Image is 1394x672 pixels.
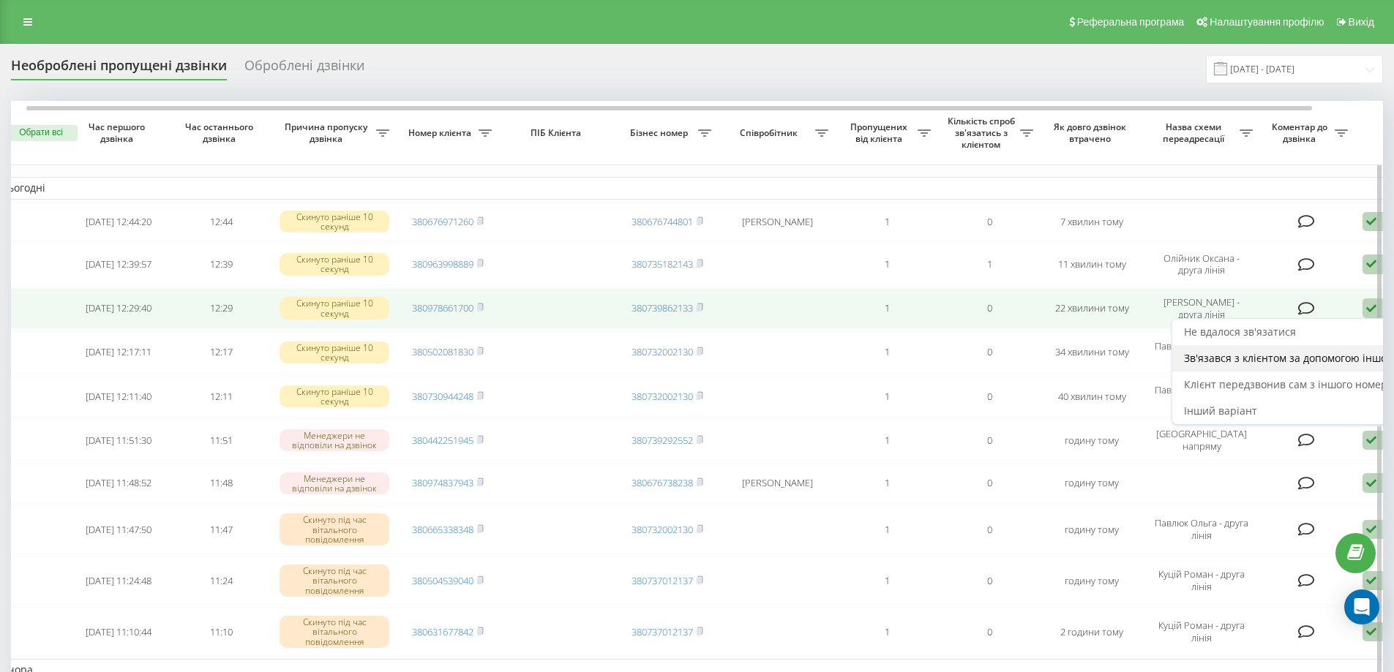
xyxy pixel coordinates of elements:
button: Обрати всі [4,125,78,141]
span: Пропущених від клієнта [843,121,918,144]
a: 380676971260 [412,215,473,228]
td: 22 хвилини тому [1041,288,1143,329]
td: [DATE] 11:10:44 [67,608,170,656]
td: [PERSON_NAME] [719,203,836,241]
div: Необроблені пропущені дзвінки [11,58,227,80]
a: 380631677842 [412,625,473,638]
td: 0 [938,608,1041,656]
td: 11:48 [170,464,272,502]
a: 380974837943 [412,476,473,489]
td: 0 [938,420,1041,461]
a: 380676738238 [632,476,693,489]
div: Оброблені дзвінки [244,58,364,80]
span: Час останнього дзвінка [181,121,261,144]
span: Назва схеми переадресації [1150,121,1240,144]
td: годину тому [1041,505,1143,554]
td: 12:44 [170,203,272,241]
div: Скинуто під час вітального повідомлення [280,513,389,545]
span: Кількість спроб зв'язатись з клієнтом [945,116,1020,150]
a: 380737012137 [632,625,693,638]
td: Павлюк Ольга - друга лінія [1143,505,1260,554]
td: 11:24 [170,556,272,605]
td: Павлюк Ольга - друга лінія [1143,332,1260,373]
a: 380732002130 [632,345,693,358]
td: 0 [938,464,1041,502]
td: годину тому [1041,420,1143,461]
td: [DATE] 12:39:57 [67,243,170,284]
div: Скинуто раніше 10 секунд [280,253,389,275]
a: 380730944248 [412,390,473,403]
span: Коментар до дзвінка [1267,121,1335,144]
td: [DATE] 11:51:30 [67,420,170,461]
div: Скинуто раніше 10 секунд [280,211,389,233]
div: Скинуто раніше 10 секунд [280,297,389,319]
td: 0 [938,505,1041,554]
td: 40 хвилин тому [1041,376,1143,417]
td: 11:10 [170,608,272,656]
td: 2 години тому [1041,608,1143,656]
div: Скинуто під час вітального повідомлення [280,616,389,648]
td: 1 [836,243,938,284]
td: [DATE] 11:24:48 [67,556,170,605]
td: 1 [836,556,938,605]
a: 380502081830 [412,345,473,358]
td: 0 [938,288,1041,329]
a: 380978661700 [412,301,473,314]
td: 12:39 [170,243,272,284]
td: 34 хвилини тому [1041,332,1143,373]
span: Вихід [1349,16,1374,28]
span: Реферальна програма [1077,16,1185,28]
td: 1 [938,243,1041,284]
td: годину тому [1041,464,1143,502]
td: 1 [836,464,938,502]
div: Менеджери не відповіли на дзвінок [280,429,389,451]
span: Не вдалося зв'язатися [1184,325,1296,339]
td: [DATE] 11:48:52 [67,464,170,502]
a: 380739292552 [632,434,693,447]
td: 12:29 [170,288,272,329]
div: Скинуто під час вітального повідомлення [280,565,389,597]
td: [DATE] 11:47:50 [67,505,170,554]
a: 380732002130 [632,523,693,536]
a: 380732002130 [632,390,693,403]
td: 11:47 [170,505,272,554]
span: Налаштування профілю [1210,16,1324,28]
a: 380735182143 [632,257,693,271]
a: 380504539040 [412,574,473,587]
td: [DATE] 12:29:40 [67,288,170,329]
td: [DATE] 12:11:40 [67,376,170,417]
td: 11 хвилин тому [1041,243,1143,284]
td: 12:11 [170,376,272,417]
td: 1 [836,203,938,241]
td: Куцій Роман - друга лінія [1143,608,1260,656]
td: [DATE] 12:44:20 [67,203,170,241]
td: 1 [836,420,938,461]
td: [PERSON_NAME] - друга лінія [1143,288,1260,329]
span: Причина пропуску дзвінка [280,121,376,144]
a: 380739862133 [632,301,693,314]
td: Куцій Роман - друга лінія [1143,556,1260,605]
div: Скинуто раніше 10 секунд [280,385,389,407]
td: Олійник Оксана - друга лінія [1143,243,1260,284]
div: Open Intercom Messenger [1344,589,1379,624]
td: 11:51 [170,420,272,461]
td: 0 [938,556,1041,605]
td: 1 [836,288,938,329]
div: Скинуто раніше 10 секунд [280,341,389,363]
span: Час першого дзвінка [79,121,158,144]
a: 380442251945 [412,434,473,447]
a: 380737012137 [632,574,693,587]
td: [DATE] 12:17:11 [67,332,170,373]
span: Співробітник [726,127,815,139]
td: 1 [836,608,938,656]
a: 380963998889 [412,257,473,271]
td: 1 [836,505,938,554]
span: Як довго дзвінок втрачено [1052,121,1131,144]
td: [GEOGRAPHIC_DATA] напряму [1143,420,1260,461]
td: годину тому [1041,556,1143,605]
span: Клієнт передзвонив сам з іншого номера [1184,377,1393,391]
td: 1 [836,376,938,417]
div: Менеджери не відповіли на дзвінок [280,472,389,494]
a: 380665338348 [412,523,473,536]
td: 0 [938,376,1041,417]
